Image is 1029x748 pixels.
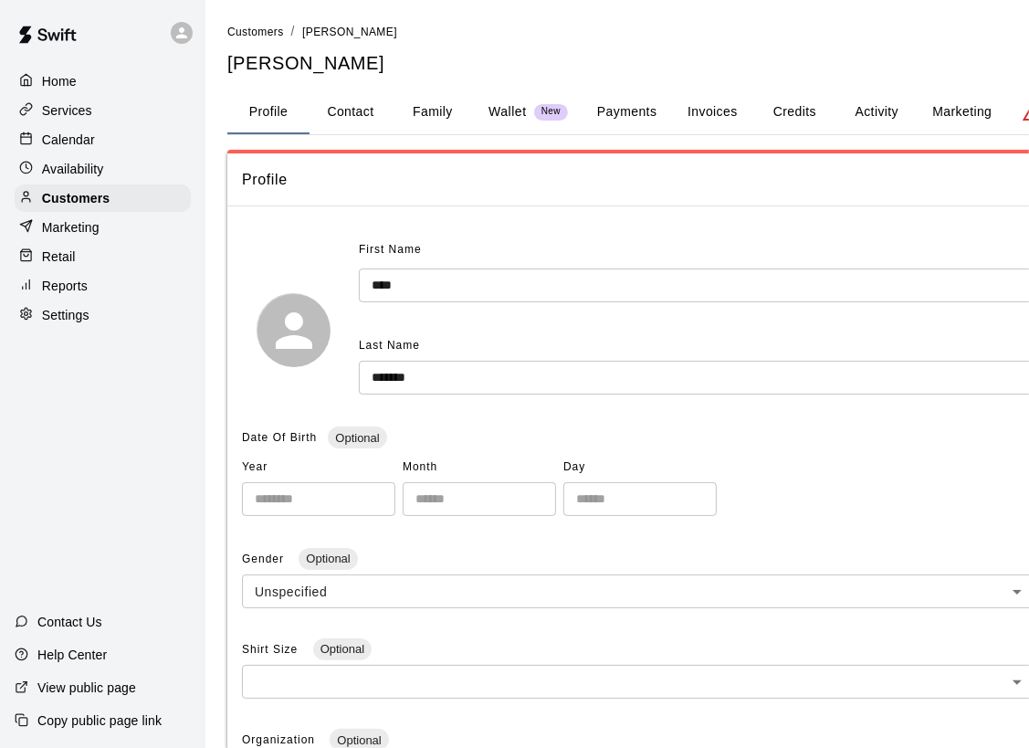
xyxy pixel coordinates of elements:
[15,272,191,300] a: Reports
[534,106,568,118] span: New
[15,126,191,153] a: Calendar
[291,22,295,41] li: /
[299,552,357,565] span: Optional
[835,90,918,134] button: Activity
[488,102,527,121] p: Wallet
[242,453,395,482] span: Year
[328,431,386,445] span: Optional
[37,711,162,730] p: Copy public page link
[359,339,420,352] span: Last Name
[671,90,753,134] button: Invoices
[563,453,717,482] span: Day
[42,189,110,207] p: Customers
[392,90,474,134] button: Family
[15,97,191,124] a: Services
[42,248,76,266] p: Retail
[42,306,89,324] p: Settings
[37,613,102,631] p: Contact Us
[42,218,100,237] p: Marketing
[242,643,302,656] span: Shirt Size
[42,131,95,149] p: Calendar
[15,243,191,270] a: Retail
[15,214,191,241] a: Marketing
[918,90,1006,134] button: Marketing
[330,733,388,747] span: Optional
[359,236,422,265] span: First Name
[42,277,88,295] p: Reports
[15,68,191,95] a: Home
[583,90,671,134] button: Payments
[15,301,191,329] a: Settings
[242,733,319,746] span: Organization
[37,679,136,697] p: View public page
[42,101,92,120] p: Services
[302,26,397,38] span: [PERSON_NAME]
[753,90,835,134] button: Credits
[242,553,288,565] span: Gender
[42,160,104,178] p: Availability
[403,453,556,482] span: Month
[15,155,191,183] a: Availability
[227,90,310,134] button: Profile
[37,646,107,664] p: Help Center
[227,24,284,38] a: Customers
[15,184,191,212] a: Customers
[242,431,317,444] span: Date Of Birth
[42,72,77,90] p: Home
[310,90,392,134] button: Contact
[227,26,284,38] span: Customers
[313,642,372,656] span: Optional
